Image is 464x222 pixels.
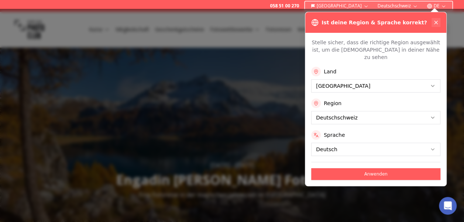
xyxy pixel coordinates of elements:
[424,1,449,10] button: DE
[308,1,372,10] button: [GEOGRAPHIC_DATA]
[439,197,457,215] div: Open Intercom Messenger
[324,131,345,139] label: Sprache
[311,168,440,180] button: Anwenden
[375,1,421,10] button: Deutschschweiz
[311,39,440,61] p: Stelle sicher, dass die richtige Region ausgewählt ist, um die [DEMOGRAPHIC_DATA] in deiner Nähe ...
[324,68,336,75] label: Land
[324,100,341,107] label: Region
[322,19,427,26] h3: Ist deine Region & Sprache korrekt?
[270,3,299,9] a: 058 51 00 270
